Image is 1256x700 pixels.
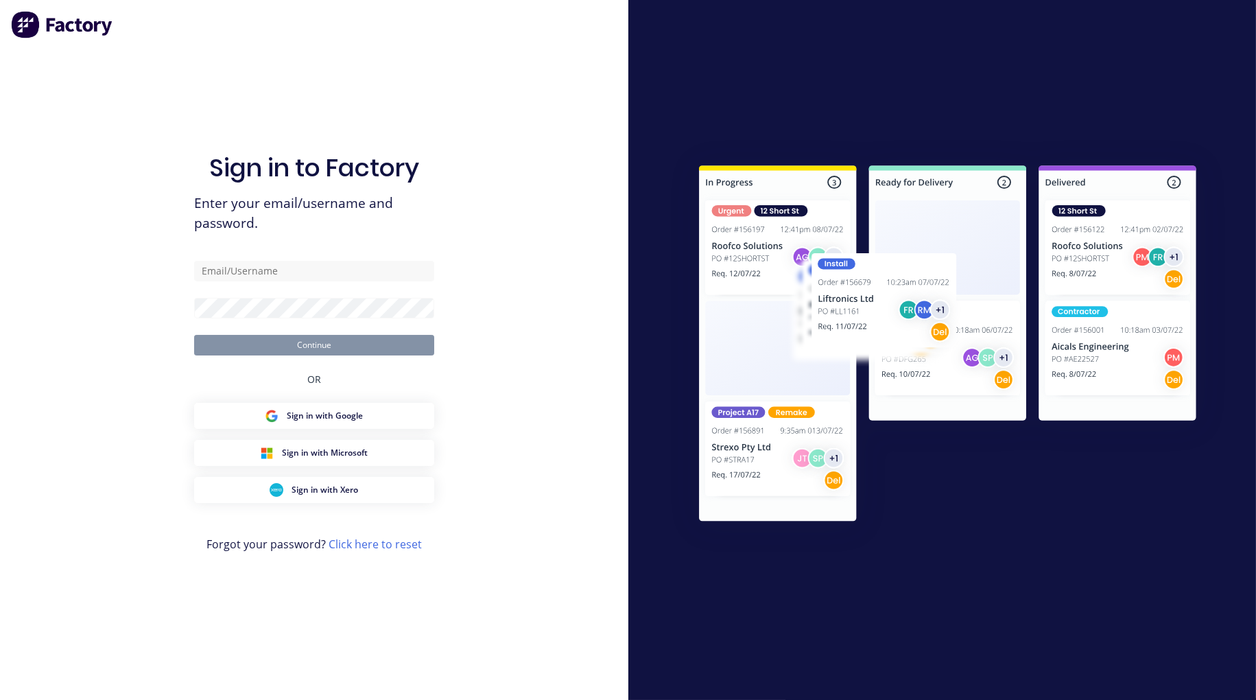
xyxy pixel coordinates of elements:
[194,440,434,466] button: Microsoft Sign inSign in with Microsoft
[329,537,422,552] a: Click here to reset
[194,261,434,281] input: Email/Username
[292,484,358,496] span: Sign in with Xero
[287,410,363,422] span: Sign in with Google
[669,138,1227,554] img: Sign in
[194,477,434,503] button: Xero Sign inSign in with Xero
[206,536,422,552] span: Forgot your password?
[194,403,434,429] button: Google Sign inSign in with Google
[209,153,419,183] h1: Sign in to Factory
[194,335,434,355] button: Continue
[11,11,114,38] img: Factory
[270,483,283,497] img: Xero Sign in
[260,446,274,460] img: Microsoft Sign in
[307,355,321,403] div: OR
[265,409,279,423] img: Google Sign in
[282,447,368,459] span: Sign in with Microsoft
[194,194,434,233] span: Enter your email/username and password.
